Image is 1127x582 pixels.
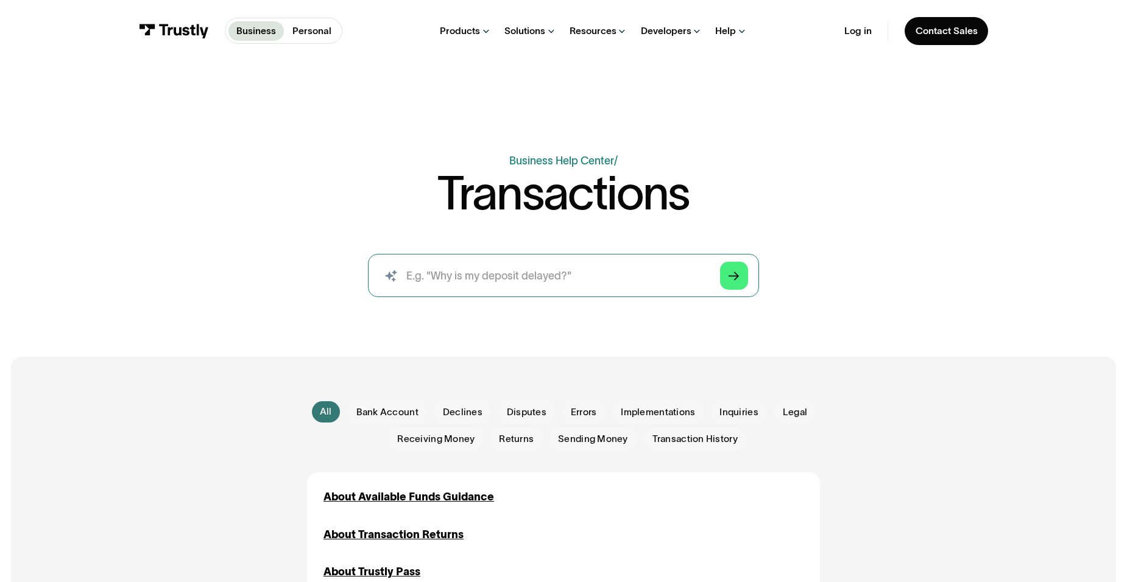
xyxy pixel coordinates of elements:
[504,25,545,37] div: Solutions
[641,25,691,37] div: Developers
[715,25,736,37] div: Help
[652,432,738,446] span: Transaction History
[323,527,464,543] a: About Transaction Returns
[509,155,614,167] a: Business Help Center
[292,24,331,38] p: Personal
[614,155,618,167] div: /
[571,405,597,419] span: Errors
[443,405,482,419] span: Declines
[307,399,819,451] form: Email Form
[228,21,284,41] a: Business
[570,25,616,37] div: Resources
[558,432,628,446] span: Sending Money
[499,432,534,446] span: Returns
[323,564,420,580] a: About Trustly Pass
[368,254,759,297] form: Search
[323,489,494,505] a: About Available Funds Guidance
[356,405,419,419] span: Bank Account
[719,405,758,419] span: Inquiries
[507,405,546,419] span: Disputes
[916,25,978,37] div: Contact Sales
[312,401,340,422] a: All
[284,21,339,41] a: Personal
[236,24,276,38] p: Business
[844,25,872,37] a: Log in
[783,405,807,419] span: Legal
[139,24,209,38] img: Trustly Logo
[320,405,332,418] div: All
[905,17,988,46] a: Contact Sales
[397,432,475,446] span: Receiving Money
[440,25,480,37] div: Products
[621,405,695,419] span: Implementations
[368,254,759,297] input: search
[437,169,690,216] h1: Transactions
